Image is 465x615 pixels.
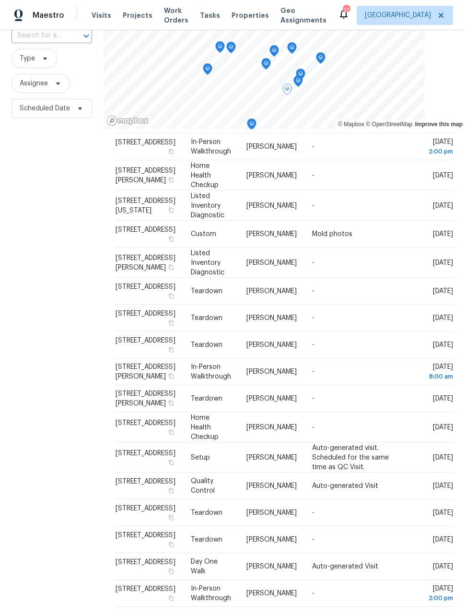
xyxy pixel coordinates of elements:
[343,6,349,15] div: 17
[116,139,175,146] span: [STREET_ADDRESS]
[246,509,297,516] span: [PERSON_NAME]
[191,558,218,575] span: Day One Walk
[12,28,65,43] input: Search for an address...
[246,342,297,348] span: [PERSON_NAME]
[246,315,297,321] span: [PERSON_NAME]
[116,586,175,592] span: [STREET_ADDRESS]
[167,540,175,549] button: Copy Address
[167,319,175,327] button: Copy Address
[116,167,175,183] span: [STREET_ADDRESS][PERSON_NAME]
[246,536,297,543] span: [PERSON_NAME]
[365,11,431,20] span: [GEOGRAPHIC_DATA]
[312,315,314,321] span: -
[167,235,175,243] button: Copy Address
[191,536,222,543] span: Teardown
[433,259,453,266] span: [DATE]
[412,364,453,381] span: [DATE]
[200,12,220,19] span: Tasks
[116,478,175,485] span: [STREET_ADDRESS]
[296,69,305,83] div: Map marker
[312,444,389,470] span: Auto-generated visit. Scheduled for the same time as QC Visit.
[433,509,453,516] span: [DATE]
[215,41,225,56] div: Map marker
[433,342,453,348] span: [DATE]
[293,75,303,90] div: Map marker
[20,104,70,113] span: Scheduled Date
[433,454,453,461] span: [DATE]
[246,590,297,597] span: [PERSON_NAME]
[116,532,175,539] span: [STREET_ADDRESS]
[312,368,314,375] span: -
[167,458,175,466] button: Copy Address
[191,364,231,380] span: In-Person Walkthrough
[167,292,175,300] button: Copy Address
[116,254,175,271] span: [STREET_ADDRESS][PERSON_NAME]
[33,11,64,20] span: Maestro
[412,372,453,381] div: 8:00 am
[167,205,175,214] button: Copy Address
[167,147,175,156] button: Copy Address
[246,395,297,402] span: [PERSON_NAME]
[167,345,175,354] button: Copy Address
[116,390,175,407] span: [STREET_ADDRESS][PERSON_NAME]
[433,231,453,237] span: [DATE]
[116,337,175,344] span: [STREET_ADDRESS]
[191,509,222,516] span: Teardown
[116,310,175,317] span: [STREET_ADDRESS]
[312,259,314,266] span: -
[191,478,215,494] span: Quality Control
[191,414,219,440] span: Home Health Checkup
[433,172,453,178] span: [DATE]
[246,259,297,266] span: [PERSON_NAME]
[20,54,35,63] span: Type
[316,52,325,67] div: Map marker
[312,288,314,295] span: -
[191,342,222,348] span: Teardown
[366,121,412,128] a: OpenStreetMap
[412,139,453,156] span: [DATE]
[312,509,314,516] span: -
[246,288,297,295] span: [PERSON_NAME]
[412,585,453,603] span: [DATE]
[191,395,222,402] span: Teardown
[312,590,314,597] span: -
[191,454,210,461] span: Setup
[246,172,297,178] span: [PERSON_NAME]
[232,11,269,20] span: Properties
[433,424,453,430] span: [DATE]
[116,559,175,566] span: [STREET_ADDRESS]
[433,202,453,209] span: [DATE]
[203,63,212,78] div: Map marker
[191,249,224,275] span: Listed Inventory Diagnostic
[167,513,175,522] button: Copy Address
[312,563,378,570] span: Auto-generated Visit
[280,6,326,25] span: Geo Assignments
[287,42,297,57] div: Map marker
[116,197,175,213] span: [STREET_ADDRESS][US_STATE]
[191,288,222,295] span: Teardown
[116,449,175,456] span: [STREET_ADDRESS]
[116,226,175,233] span: [STREET_ADDRESS]
[338,121,364,128] a: Mapbox
[167,594,175,603] button: Copy Address
[433,563,453,570] span: [DATE]
[20,79,48,88] span: Assignee
[191,162,219,188] span: Home Health Checkup
[167,372,175,380] button: Copy Address
[191,585,231,602] span: In-Person Walkthrough
[246,563,297,570] span: [PERSON_NAME]
[167,399,175,407] button: Copy Address
[433,288,453,295] span: [DATE]
[191,315,222,321] span: Teardown
[167,262,175,271] button: Copy Address
[312,202,314,209] span: -
[246,368,297,375] span: [PERSON_NAME]
[433,315,453,321] span: [DATE]
[312,231,352,237] span: Mold photos
[123,11,152,20] span: Projects
[247,118,256,133] div: Map marker
[246,483,297,489] span: [PERSON_NAME]
[191,192,224,218] span: Listed Inventory Diagnostic
[282,83,292,98] div: Map marker
[412,593,453,603] div: 2:00 pm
